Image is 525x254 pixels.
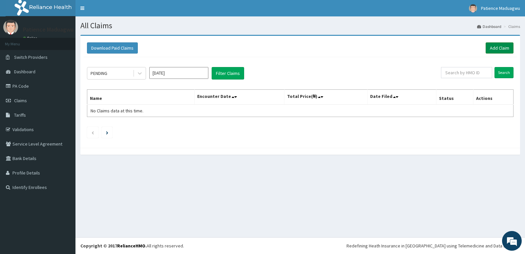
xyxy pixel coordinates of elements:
[106,129,108,135] a: Next page
[14,69,35,75] span: Dashboard
[23,36,39,40] a: Online
[486,42,514,54] a: Add Claim
[91,70,107,77] div: PENDING
[87,90,195,105] th: Name
[469,4,477,12] img: User Image
[195,90,284,105] th: Encounter Date
[436,90,473,105] th: Status
[441,67,493,78] input: Search by HMO ID
[80,243,147,249] strong: Copyright © 2017 .
[473,90,513,105] th: Actions
[502,24,520,29] li: Claims
[494,67,514,78] input: Search
[117,243,145,249] a: RelianceHMO
[75,237,525,254] footer: All rights reserved.
[14,54,48,60] span: Switch Providers
[3,20,18,35] img: User Image
[481,5,520,11] span: Patience Maduagwu
[23,27,73,33] p: Patience Maduagwu
[149,67,208,79] input: Select Month and Year
[80,21,520,30] h1: All Claims
[367,90,436,105] th: Date Filed
[212,67,244,80] button: Filter Claims
[91,129,94,135] a: Previous page
[346,242,520,249] div: Redefining Heath Insurance in [GEOGRAPHIC_DATA] using Telemedicine and Data Science!
[87,42,138,54] button: Download Paid Claims
[477,24,501,29] a: Dashboard
[14,112,26,118] span: Tariffs
[284,90,367,105] th: Total Price(₦)
[91,108,143,114] span: No Claims data at this time.
[14,98,27,104] span: Claims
